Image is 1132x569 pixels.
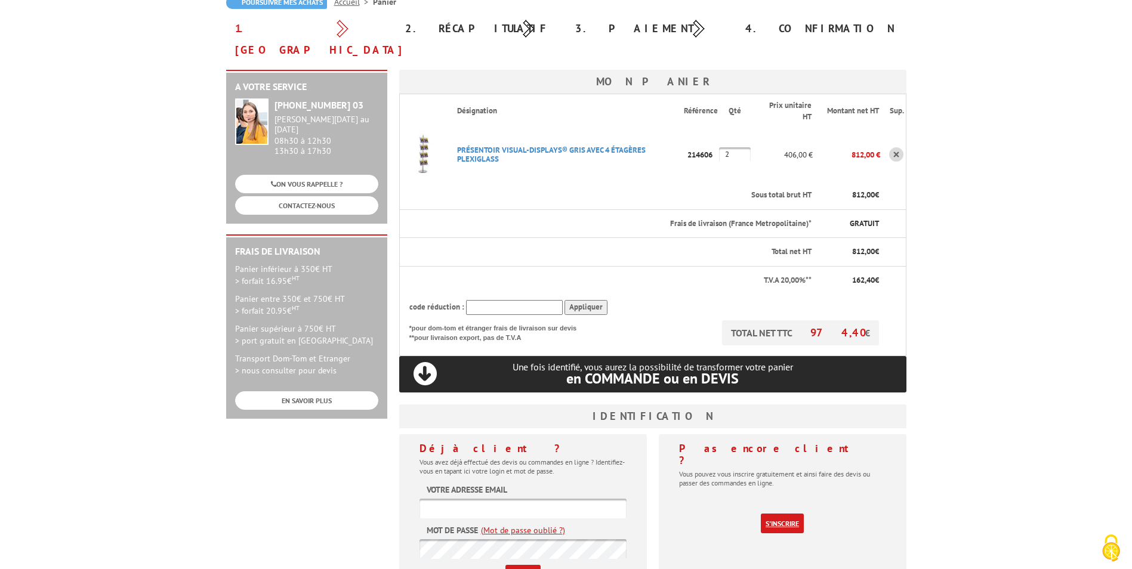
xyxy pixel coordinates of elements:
[235,352,378,376] p: Transport Dom-Tom et Etranger
[822,190,879,201] p: €
[235,335,373,346] span: > port gratuit en [GEOGRAPHIC_DATA]
[396,18,566,39] div: 2. Récapitulatif
[566,18,736,39] div: 3. Paiement
[400,131,448,178] img: PRéSENTOIR VISUAL-DISPLAYS® GRIS AVEC 4 éTAGèRES PLEXIGLASS
[399,361,906,386] p: Une fois identifié, vous aurez la possibilité de transformer votre panier
[292,304,300,312] sup: HT
[751,144,813,165] p: 406,00 €
[679,443,886,466] h4: Pas encore client ?
[761,514,804,533] a: S'inscrire
[684,144,719,165] p: 214606
[719,94,751,128] th: Qté
[810,326,865,339] span: 974,40
[235,391,378,410] a: EN SAVOIR PLUS
[822,246,879,258] p: €
[427,524,478,536] label: Mot de passe
[235,263,378,287] p: Panier inférieur à 350€ HT
[448,181,813,209] th: Sous total brut HT
[409,320,588,342] p: *pour dom-tom et étranger frais de livraison sur devis **pour livraison export, pas de T.V.A
[457,218,812,230] p: Frais de livraison (France Metropolitaine)*
[684,106,718,117] p: Référence
[292,274,300,282] sup: HT
[565,300,607,315] input: Appliquer
[399,404,906,428] h3: Identification
[481,524,565,536] a: (Mot de passe oublié ?)
[235,82,378,92] h2: A votre service
[722,320,879,345] p: TOTAL NET TTC €
[1090,528,1132,569] button: Cookies (fenêtre modale)
[235,276,300,286] span: > forfait 16.95€
[274,115,378,156] div: 08h30 à 12h30 13h30 à 17h30
[409,275,812,286] p: T.V.A 20,00%**
[420,457,627,475] p: Vous avez déjà effectué des devis ou commandes en ligne ? Identifiez-vous en tapant ici votre log...
[448,94,684,128] th: Désignation
[457,145,646,164] a: PRéSENTOIR VISUAL-DISPLAYS® GRIS AVEC 4 éTAGèRES PLEXIGLASS
[1096,533,1126,563] img: Cookies (fenêtre modale)
[850,218,879,228] span: GRATUIT
[852,190,875,200] span: 812,00
[235,196,378,215] a: CONTACTEZ-NOUS
[235,323,378,347] p: Panier supérieur à 750€ HT
[235,365,337,376] span: > nous consulter pour devis
[852,246,875,256] span: 812,00
[760,100,812,122] p: Prix unitaire HT
[736,18,906,39] div: 4. Confirmation
[274,99,363,111] strong: [PHONE_NUMBER] 03
[274,115,378,135] div: [PERSON_NAME][DATE] au [DATE]
[409,302,464,312] span: code réduction :
[235,293,378,317] p: Panier entre 350€ et 750€ HT
[235,246,378,257] h2: Frais de Livraison
[427,484,507,496] label: Votre adresse email
[822,275,879,286] p: €
[409,246,812,258] p: Total net HT
[235,175,378,193] a: ON VOUS RAPPELLE ?
[852,275,875,285] span: 162,40
[679,469,886,487] p: Vous pouvez vous inscrire gratuitement et ainsi faire des devis ou passer des commandes en ligne.
[813,144,880,165] p: 812,00 €
[226,18,396,61] div: 1. [GEOGRAPHIC_DATA]
[399,70,906,94] h3: Mon panier
[420,443,627,454] h4: Déjà client ?
[566,369,739,388] span: en COMMANDE ou en DEVIS
[822,106,879,117] p: Montant net HT
[235,98,269,145] img: widget-service.jpg
[235,305,300,316] span: > forfait 20.95€
[880,94,906,128] th: Sup.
